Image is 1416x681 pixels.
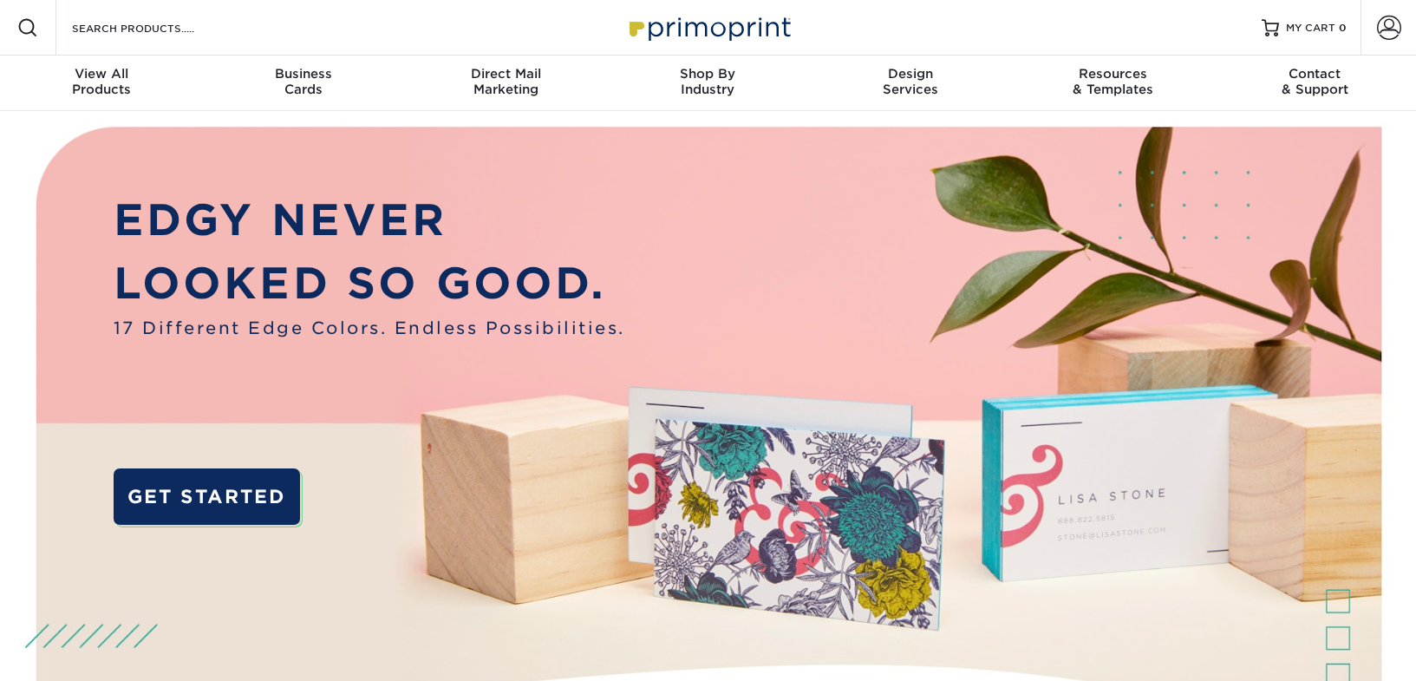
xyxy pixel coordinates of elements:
div: Industry [607,66,809,97]
div: & Templates [1011,66,1213,97]
span: Design [809,66,1011,82]
span: Business [202,66,404,82]
input: SEARCH PRODUCTS..... [70,17,239,38]
span: Contact [1214,66,1416,82]
a: Direct MailMarketing [405,56,607,111]
div: Marketing [405,66,607,97]
p: LOOKED SO GOOD. [114,252,625,315]
img: Primoprint [622,9,795,46]
span: Direct Mail [405,66,607,82]
a: DesignServices [809,56,1011,111]
a: BusinessCards [202,56,404,111]
div: & Support [1214,66,1416,97]
a: GET STARTED [114,468,300,525]
span: 17 Different Edge Colors. Endless Possibilities. [114,316,625,341]
span: 0 [1339,22,1347,34]
p: EDGY NEVER [114,188,625,252]
a: Contact& Support [1214,56,1416,111]
a: Shop ByIndustry [607,56,809,111]
a: Resources& Templates [1011,56,1213,111]
span: Shop By [607,66,809,82]
div: Services [809,66,1011,97]
span: Resources [1011,66,1213,82]
span: MY CART [1286,21,1335,36]
div: Cards [202,66,404,97]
